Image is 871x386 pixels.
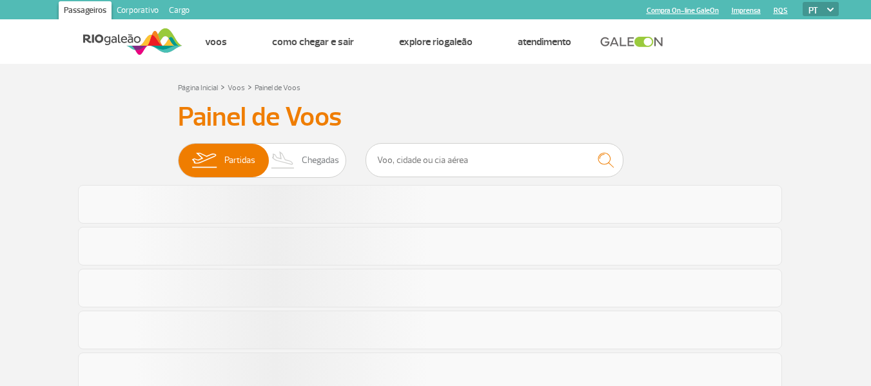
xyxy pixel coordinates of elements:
[518,35,571,48] a: Atendimento
[302,144,339,177] span: Chegadas
[205,35,227,48] a: Voos
[178,101,694,133] h3: Painel de Voos
[255,83,300,93] a: Painel de Voos
[272,35,354,48] a: Como chegar e sair
[228,83,245,93] a: Voos
[366,143,623,177] input: Voo, cidade ou cia aérea
[184,144,224,177] img: slider-embarque
[248,79,252,94] a: >
[647,6,719,15] a: Compra On-line GaleOn
[220,79,225,94] a: >
[224,144,255,177] span: Partidas
[59,1,112,22] a: Passageiros
[732,6,761,15] a: Imprensa
[774,6,788,15] a: RQS
[112,1,164,22] a: Corporativo
[164,1,195,22] a: Cargo
[399,35,473,48] a: Explore RIOgaleão
[178,83,218,93] a: Página Inicial
[264,144,302,177] img: slider-desembarque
